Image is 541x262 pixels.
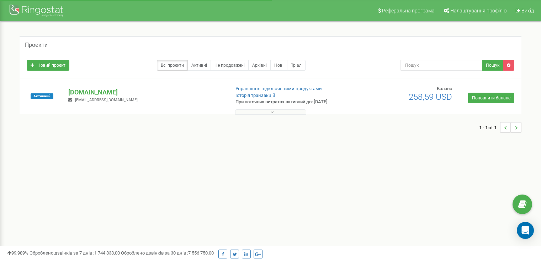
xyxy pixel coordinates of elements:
button: Пошук [482,60,503,71]
h5: Проєкти [25,42,48,48]
nav: ... [479,115,521,140]
a: Поповнити баланс [468,93,514,103]
u: 1 744 838,00 [94,250,120,256]
a: Архівні [248,60,271,71]
p: При поточних витратах активний до: [DATE] [235,99,349,105]
u: 7 556 750,00 [188,250,214,256]
a: Управління підключеними продуктами [235,86,322,91]
p: [DOMAIN_NAME] [68,88,224,97]
div: Open Intercom Messenger [517,222,534,239]
span: Реферальна програма [382,8,435,13]
a: Всі проєкти [157,60,188,71]
input: Пошук [401,60,482,71]
a: Історія транзакцій [235,93,275,98]
span: 99,989% [7,250,28,256]
a: Нові [270,60,287,71]
a: Новий проєкт [27,60,69,71]
span: 1 - 1 of 1 [479,122,500,133]
span: Оброблено дзвінків за 30 днів : [121,250,214,256]
span: Активний [31,93,53,99]
a: Тріал [287,60,306,71]
span: Налаштування профілю [450,8,506,13]
a: Активні [187,60,211,71]
span: Оброблено дзвінків за 7 днів : [30,250,120,256]
span: Вихід [521,8,534,13]
span: 258,59 USD [409,92,452,102]
span: Баланс [437,86,452,91]
span: [EMAIL_ADDRESS][DOMAIN_NAME] [75,98,138,102]
a: Не продовжені [211,60,249,71]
